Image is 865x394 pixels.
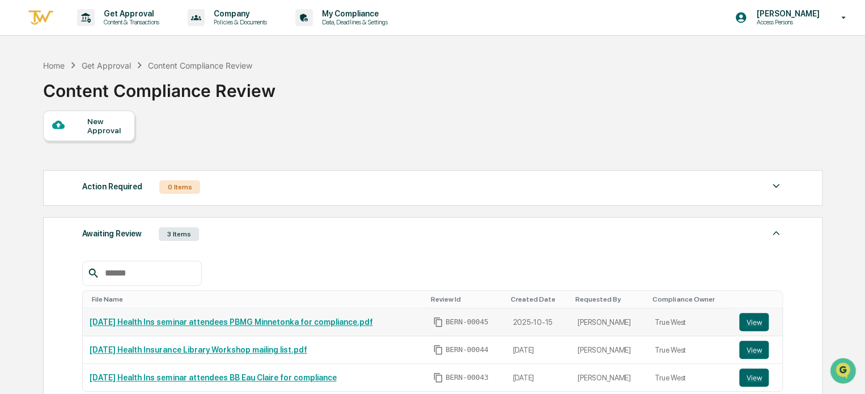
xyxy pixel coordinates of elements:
[433,372,443,383] span: Copy Id
[27,9,54,27] img: logo
[7,160,76,180] a: 🔎Data Lookup
[446,345,489,354] span: BERN-00044
[769,226,783,240] img: caret
[148,61,252,70] div: Content Compliance Review
[11,144,20,153] div: 🖐️
[648,336,732,364] td: True West
[571,308,648,336] td: [PERSON_NAME]
[747,9,825,18] p: [PERSON_NAME]
[90,317,372,327] a: [DATE] Health Ins seminar attendees PBMG Minnetonka for compliance.pdf
[193,90,206,104] button: Start new chat
[431,295,502,303] div: Toggle SortBy
[82,226,142,241] div: Awaiting Review
[747,18,825,26] p: Access Persons
[571,336,648,364] td: [PERSON_NAME]
[82,144,91,153] div: 🗄️
[575,295,643,303] div: Toggle SortBy
[506,364,571,391] td: [DATE]
[95,18,165,26] p: Content & Transactions
[113,192,137,201] span: Pylon
[159,227,199,241] div: 3 Items
[90,373,336,382] a: [DATE] Health Ins seminar attendees BB Eau Claire for compliance
[313,18,393,26] p: Data, Deadlines & Settings
[571,364,648,391] td: [PERSON_NAME]
[43,71,275,101] div: Content Compliance Review
[739,313,775,331] a: View
[92,295,421,303] div: Toggle SortBy
[739,368,769,387] button: View
[506,308,571,336] td: 2025-10-15
[78,138,145,159] a: 🗄️Attestations
[511,295,567,303] div: Toggle SortBy
[7,138,78,159] a: 🖐️Preclearance
[739,368,775,387] a: View
[23,164,71,176] span: Data Lookup
[769,179,783,193] img: caret
[652,295,728,303] div: Toggle SortBy
[446,317,489,327] span: BERN-00045
[739,341,769,359] button: View
[648,364,732,391] td: True West
[87,117,125,135] div: New Approval
[11,24,206,42] p: How can we help?
[82,179,142,194] div: Action Required
[90,345,307,354] a: [DATE] Health Insurance Library Workshop mailing list.pdf
[741,295,778,303] div: Toggle SortBy
[205,18,273,26] p: Policies & Documents
[159,180,200,194] div: 0 Items
[80,192,137,201] a: Powered byPylon
[94,143,141,154] span: Attestations
[11,87,32,107] img: 1746055101610-c473b297-6a78-478c-a979-82029cc54cd1
[43,61,65,70] div: Home
[433,345,443,355] span: Copy Id
[95,9,165,18] p: Get Approval
[11,166,20,175] div: 🔎
[313,9,393,18] p: My Compliance
[446,373,489,382] span: BERN-00043
[739,313,769,331] button: View
[205,9,273,18] p: Company
[739,341,775,359] a: View
[506,336,571,364] td: [DATE]
[39,98,143,107] div: We're available if you need us!
[433,317,443,327] span: Copy Id
[648,308,732,336] td: True West
[23,143,73,154] span: Preclearance
[39,87,186,98] div: Start new chat
[82,61,131,70] div: Get Approval
[829,357,859,387] iframe: Open customer support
